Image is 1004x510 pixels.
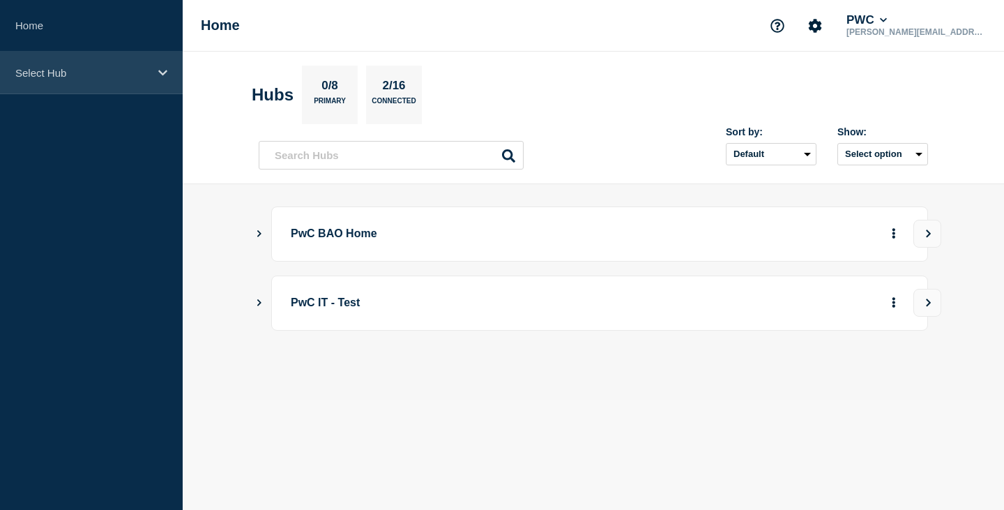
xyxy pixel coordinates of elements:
h1: Home [201,17,240,33]
p: 2/16 [377,79,411,97]
p: 0/8 [317,79,344,97]
button: Show Connected Hubs [256,298,263,308]
button: Select option [837,143,928,165]
div: Show: [837,126,928,137]
input: Search Hubs [259,141,524,170]
h2: Hubs [252,85,294,105]
button: View [913,220,941,248]
button: Account settings [800,11,830,40]
button: Support [763,11,792,40]
button: More actions [885,290,903,316]
select: Sort by [726,143,816,165]
p: Select Hub [15,67,149,79]
p: [PERSON_NAME][EMAIL_ADDRESS][PERSON_NAME][DOMAIN_NAME] [844,27,989,37]
button: PWC [844,13,890,27]
button: More actions [885,221,903,247]
p: PwC BAO Home [291,221,676,247]
p: Primary [314,97,346,112]
div: Sort by: [726,126,816,137]
button: View [913,289,941,317]
button: Show Connected Hubs [256,229,263,239]
p: Connected [372,97,416,112]
p: PwC IT - Test [291,290,676,316]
